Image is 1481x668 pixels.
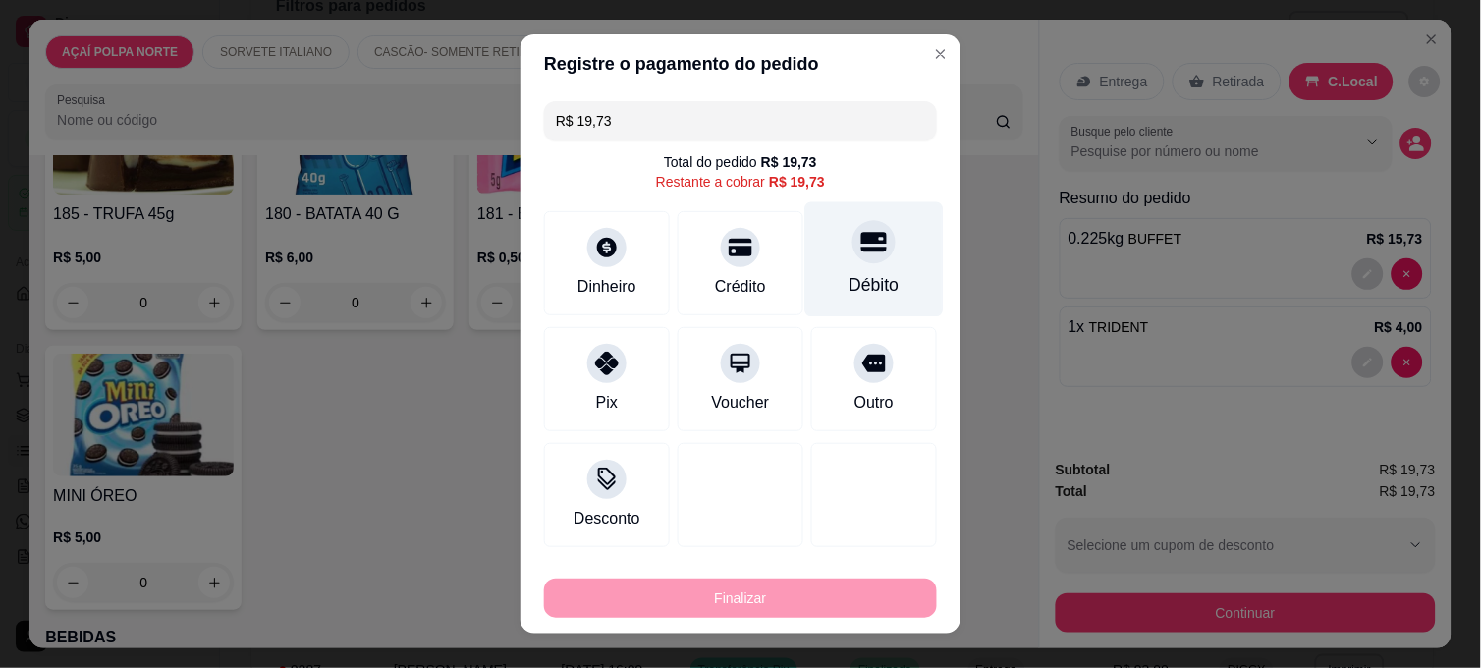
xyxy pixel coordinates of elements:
[761,152,817,172] div: R$ 19,73
[596,391,618,415] div: Pix
[574,507,640,530] div: Desconto
[712,391,770,415] div: Voucher
[664,152,817,172] div: Total do pedido
[850,272,900,298] div: Débito
[577,275,636,299] div: Dinheiro
[521,34,960,93] header: Registre o pagamento do pedido
[556,101,925,140] input: Ex.: hambúrguer de cordeiro
[656,172,825,192] div: Restante a cobrar
[854,391,894,415] div: Outro
[715,275,766,299] div: Crédito
[925,38,957,70] button: Close
[769,172,825,192] div: R$ 19,73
